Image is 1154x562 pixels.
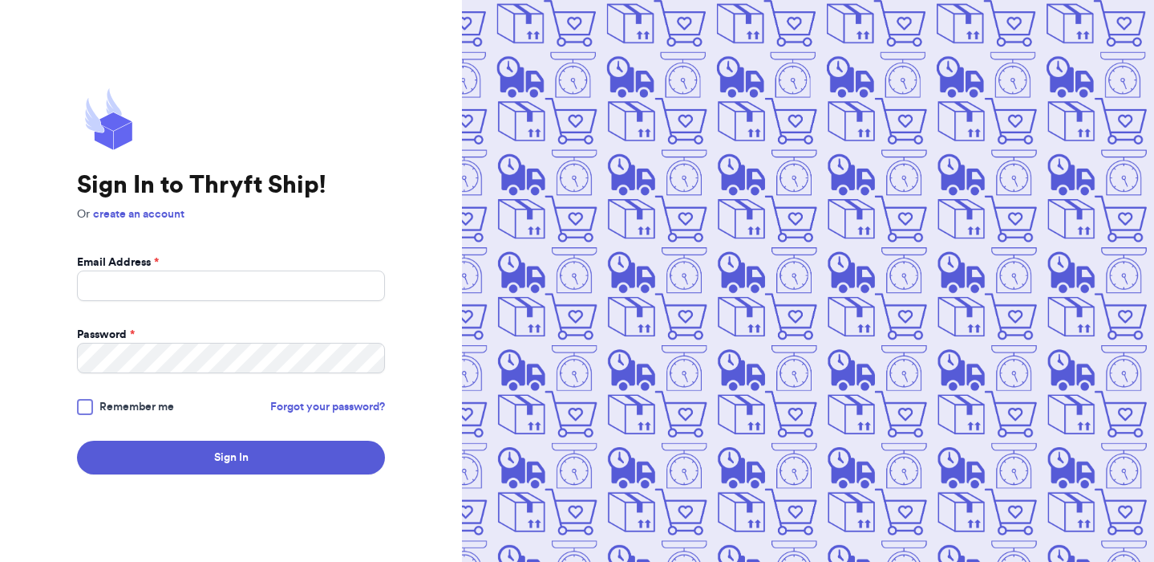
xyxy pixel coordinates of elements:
button: Sign In [77,441,385,474]
a: Forgot your password? [270,399,385,415]
h1: Sign In to Thryft Ship! [77,171,385,200]
span: Remember me [99,399,174,415]
a: create an account [93,209,184,220]
p: Or [77,206,385,222]
label: Email Address [77,255,159,271]
label: Password [77,327,135,343]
